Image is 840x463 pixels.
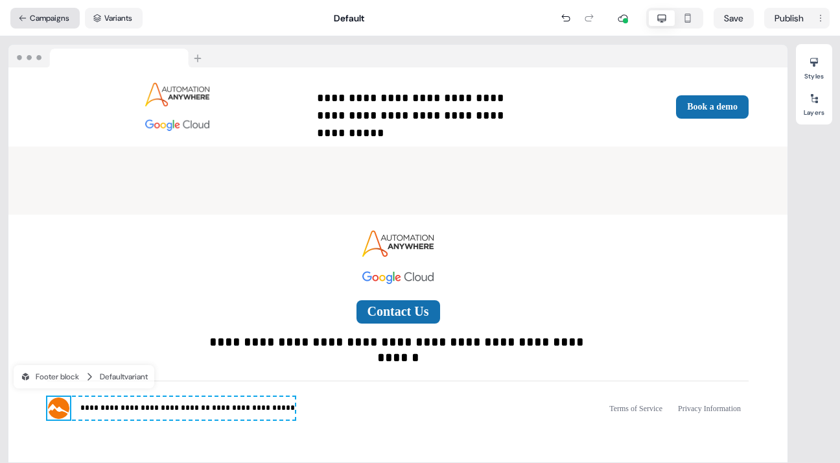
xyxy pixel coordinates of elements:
[796,88,832,117] button: Layers
[10,8,80,29] button: Campaigns
[8,45,207,68] img: Browser topbar
[670,397,749,420] button: Privacy Information
[20,370,79,383] div: Footer block
[268,225,528,290] img: Image
[47,225,749,324] div: ImageContact Us
[601,397,670,420] button: Terms of Service
[47,78,307,136] img: Image
[356,300,440,324] button: Contact Us
[601,397,749,420] div: Terms of ServicePrivacy Information
[100,370,148,383] div: Default variant
[796,52,832,80] button: Styles
[676,95,749,119] button: Book a demo
[714,8,754,29] button: Save
[764,8,811,29] button: Publish
[528,95,749,119] div: Book a demo
[85,8,143,29] button: Variants
[334,12,364,25] div: Default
